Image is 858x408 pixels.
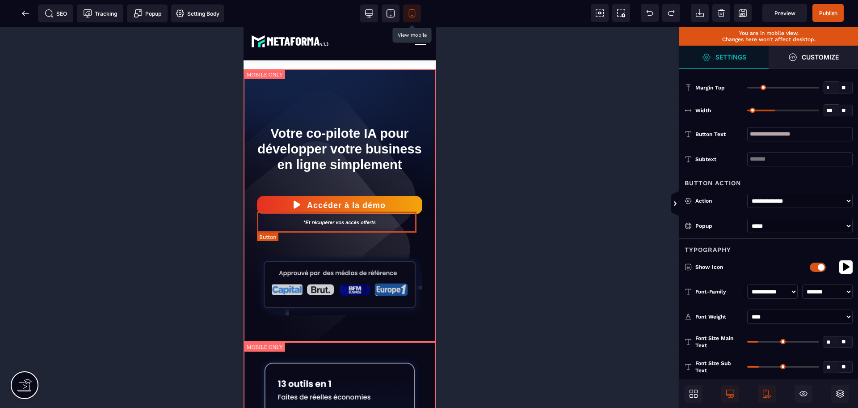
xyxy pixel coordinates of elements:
span: Open Blocks [685,385,702,403]
p: You are in mobile view. [684,30,854,36]
div: Action [695,196,743,205]
span: View desktop [360,4,378,22]
strong: Settings [715,54,746,60]
span: Favicon [171,4,224,22]
span: Clear [712,4,730,22]
p: Show Icon [685,263,796,272]
div: Font Weight [695,312,743,321]
span: Cmd Hidden Block [795,385,812,403]
span: Open Sub Layers [831,385,849,403]
span: Open Style Manager [769,46,858,69]
span: Screenshot [612,4,630,22]
span: Margin Top [695,84,725,91]
span: Width [695,107,711,114]
span: Toggle Views [679,191,688,217]
span: Redo [662,4,680,22]
div: Typography [679,238,858,255]
p: Changes here won't affect desktop. [684,36,854,42]
div: Subtext [695,155,743,164]
span: Preview [762,4,807,22]
span: View mobile [403,4,421,22]
span: Is Show Desktop [721,385,739,403]
span: Font Size Main Text [695,335,743,349]
img: e9d1e2c479ee8151f5f74c9a57cda04c_Media_reinssurance.png [13,227,179,289]
span: Publish [819,10,837,17]
span: Save [812,4,844,22]
span: Create Alert Modal [127,4,168,22]
div: Popup [695,221,743,230]
span: Tracking code [77,4,123,22]
strong: Customize [802,54,839,60]
span: SEO [45,9,67,18]
i: *Et récupérer vos accès offerts [60,193,132,198]
span: Seo meta data [38,4,73,22]
span: Save [734,4,752,22]
img: 8fa9e2e868b1947d56ac74b6bb2c0e33_logo-meta-v1-2.fcd3b35b.svg [8,6,88,22]
span: Preview [774,10,795,17]
span: Setting Body [176,9,219,18]
span: View tablet [382,4,400,22]
span: Open Style Manager [679,46,769,69]
span: View components [591,4,609,22]
span: Back [17,4,34,22]
div: Font-Family [695,287,743,296]
h1: Votre co-pilote IA pour développer votre business en ligne simplement [13,99,179,160]
div: Button Action [679,172,858,188]
span: Font Size Sub Text [695,360,743,374]
span: Undo [641,4,659,22]
button: Accéder à la démo [13,169,179,187]
span: Popup [134,9,161,18]
span: Tracking [83,9,117,18]
div: Button Text [695,130,743,139]
span: Open Import Webpage [691,4,709,22]
span: Is Show Mobile [758,385,776,403]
